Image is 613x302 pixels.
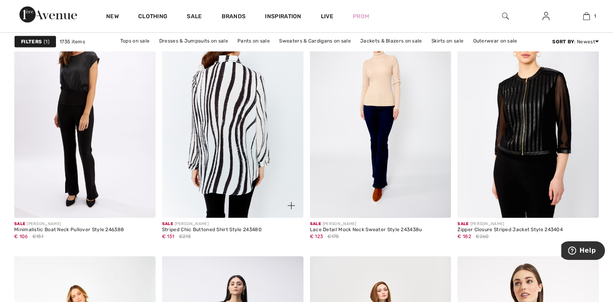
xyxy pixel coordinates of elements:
div: : Newest [552,38,599,45]
strong: Sort By [552,39,574,45]
div: [PERSON_NAME] [310,221,422,227]
img: My Bag [583,11,590,21]
span: €260 [476,233,489,240]
a: Outerwear on sale [469,36,521,46]
span: € 106 [14,234,28,239]
span: € 151 [162,234,175,239]
img: 1ère Avenue [19,6,77,23]
span: € 182 [457,234,471,239]
a: Jackets & Blazers on sale [356,36,426,46]
a: Clothing [138,13,167,21]
span: Sale [162,221,173,226]
span: 1735 items [60,38,85,45]
a: 1 [566,11,606,21]
a: New [106,13,119,21]
a: Tops on sale [116,36,154,46]
div: [PERSON_NAME] [457,221,563,227]
a: Prom [353,12,369,21]
span: 1 [44,38,49,45]
span: € 123 [310,234,323,239]
img: Minimalistic Boat Neck Pullover Style 246388. Black [14,6,156,218]
a: Sweaters & Cardigans on sale [275,36,355,46]
span: Sale [457,221,468,226]
span: €175 [327,233,339,240]
img: Zipper Closure Striped Jacket Style 243404. Black [457,6,599,218]
span: Inspiration [265,13,301,21]
img: search the website [502,11,509,21]
a: Brands [222,13,246,21]
span: €151 [32,233,43,240]
div: Minimalistic Boat Neck Pullover Style 246388 [14,227,124,233]
a: Striped Chic Buttoned Shirt Style 243480. Offwhite/black [162,6,303,218]
div: Striped Chic Buttoned Shirt Style 243480 [162,227,262,233]
span: Sale [310,221,321,226]
iframe: Opens a widget where you can find more information [561,241,605,262]
div: [PERSON_NAME] [162,221,262,227]
img: My Info [543,11,549,21]
a: Dresses & Jumpsuits on sale [155,36,232,46]
a: Sign In [536,11,556,21]
span: €215 [179,233,191,240]
span: Sale [14,221,25,226]
img: plus_v2.svg [288,202,295,209]
div: Lace Detail Mock Neck Sweater Style 243438u [310,227,422,233]
span: 1 [594,13,596,20]
a: Live [321,12,333,21]
img: Lace Detail Mock Neck Sweater Style 243438u. Beige [310,6,451,218]
a: Pants on sale [233,36,274,46]
a: Sale [187,13,202,21]
a: Skirts on sale [427,36,468,46]
strong: Filters [21,38,42,45]
div: Zipper Closure Striped Jacket Style 243404 [457,227,563,233]
div: [PERSON_NAME] [14,221,124,227]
